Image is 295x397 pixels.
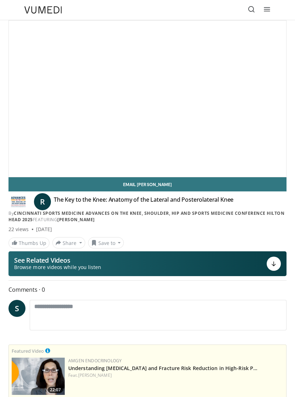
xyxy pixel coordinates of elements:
img: Cincinnati Sports Medicine Advances on the Knee, Shoulder, Hip and Sports Medicine Conference Hil... [8,196,28,207]
button: See Related Videos Browse more videos while you listen [8,251,287,276]
a: Cincinnati Sports Medicine Advances on the Knee, Shoulder, Hip and Sports Medicine Conference Hil... [8,210,284,223]
img: c9a25db3-4db0-49e1-a46f-17b5c91d58a1.png.150x105_q85_crop-smart_upscale.png [12,358,65,395]
div: Feat. [68,372,283,379]
div: By FEATURING [8,210,287,223]
a: R [34,193,51,210]
img: VuMedi Logo [24,6,62,13]
a: Email [PERSON_NAME] [8,177,287,191]
small: Featured Video [12,348,44,354]
a: [PERSON_NAME] [57,217,95,223]
div: [DATE] [36,226,52,233]
a: S [8,300,25,317]
a: 22:07 [12,358,65,395]
video-js: Video Player [9,21,286,177]
a: [PERSON_NAME] [78,372,112,378]
button: Share [52,237,85,248]
a: Understanding [MEDICAL_DATA] and Fracture Risk Reduction in High-Risk P… [68,365,258,371]
a: Amgen Endocrinology [68,358,122,364]
p: See Related Videos [14,257,101,264]
span: 22 views [8,226,29,233]
a: Thumbs Up [8,237,50,248]
span: 22:07 [48,387,63,393]
h4: The Key to the Knee: Anatomy of the Lateral and Posterolateral Knee [54,196,233,207]
button: Save to [88,237,124,248]
span: Browse more videos while you listen [14,264,101,271]
span: Comments 0 [8,285,287,294]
